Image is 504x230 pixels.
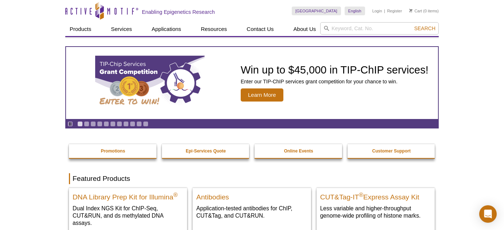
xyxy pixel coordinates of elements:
a: Register [387,8,402,13]
h2: DNA Library Prep Kit for Illumina [73,190,183,201]
li: (0 items) [409,7,439,15]
h2: CUT&Tag-IT Express Assay Kit [320,190,431,201]
sup: ® [173,192,178,198]
a: Products [65,22,96,36]
img: TIP-ChIP Services Grant Competition [95,56,205,110]
img: Your Cart [409,9,412,12]
a: Go to slide 7 [117,121,122,127]
p: Application-tested antibodies for ChIP, CUT&Tag, and CUT&RUN. [196,205,307,219]
article: TIP-ChIP Services Grant Competition [66,47,438,119]
a: Online Events [255,144,343,158]
a: Login [372,8,382,13]
a: Go to slide 9 [130,121,135,127]
strong: Epi-Services Quote [186,148,226,154]
a: Applications [147,22,186,36]
a: Go to slide 2 [84,121,89,127]
a: Cart [409,8,422,13]
a: Go to slide 8 [123,121,129,127]
sup: ® [359,192,363,198]
strong: Customer Support [372,148,411,154]
a: Go to slide 1 [77,121,83,127]
strong: Online Events [284,148,313,154]
a: Go to slide 3 [90,121,96,127]
p: Less variable and higher-throughput genome-wide profiling of histone marks​. [320,205,431,219]
input: Keyword, Cat. No. [320,22,439,35]
a: Epi-Services Quote [162,144,250,158]
a: English [345,7,365,15]
a: Promotions [69,144,157,158]
a: Services [106,22,136,36]
h2: Antibodies [196,190,307,201]
strong: Promotions [101,148,125,154]
p: Enter our TIP-ChIP services grant competition for your chance to win. [241,78,429,85]
div: Open Intercom Messenger [479,205,497,223]
button: Search [412,25,438,32]
a: All Antibodies Antibodies Application-tested antibodies for ChIP, CUT&Tag, and CUT&RUN. [193,188,311,227]
span: Search [414,25,435,31]
a: TIP-ChIP Services Grant Competition Win up to $45,000 in TIP-ChIP services! Enter our TIP-ChIP se... [66,47,438,119]
h2: Enabling Epigenetics Research [142,9,215,15]
a: Go to slide 4 [97,121,102,127]
a: Go to slide 5 [104,121,109,127]
h2: Win up to $45,000 in TIP-ChIP services! [241,64,429,75]
a: [GEOGRAPHIC_DATA] [292,7,341,15]
p: Dual Index NGS Kit for ChIP-Seq, CUT&RUN, and ds methylated DNA assays. [73,205,183,227]
a: Toggle autoplay [67,121,73,127]
a: Go to slide 10 [136,121,142,127]
span: Learn More [241,88,283,102]
li: | [384,7,385,15]
a: Customer Support [348,144,436,158]
a: Go to slide 11 [143,121,148,127]
a: Contact Us [242,22,278,36]
a: Go to slide 6 [110,121,116,127]
a: About Us [289,22,321,36]
a: Resources [197,22,232,36]
h2: Featured Products [69,173,435,184]
a: CUT&Tag-IT® Express Assay Kit CUT&Tag-IT®Express Assay Kit Less variable and higher-throughput ge... [317,188,435,227]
